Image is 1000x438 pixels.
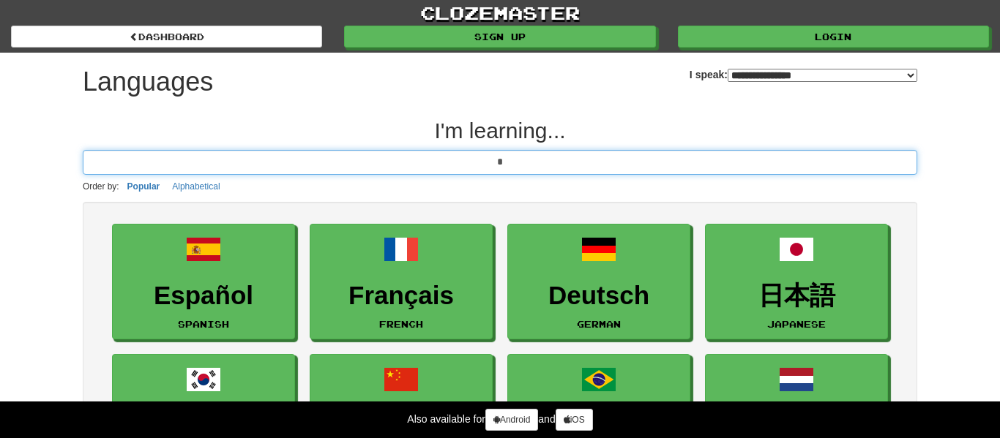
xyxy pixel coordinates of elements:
[178,319,229,329] small: Spanish
[123,178,165,195] button: Popular
[678,26,989,48] a: Login
[713,282,880,310] h3: 日本語
[83,181,119,192] small: Order by:
[577,319,621,329] small: German
[767,319,826,329] small: Japanese
[11,26,322,48] a: dashboard
[344,26,655,48] a: Sign up
[83,67,213,97] h1: Languages
[690,67,917,82] label: I speak:
[168,178,224,195] button: Alphabetical
[318,282,485,310] h3: Français
[728,69,917,82] select: I speak:
[379,319,423,329] small: French
[112,224,295,340] a: EspañolSpanish
[120,282,287,310] h3: Español
[83,118,917,143] h2: I'm learning...
[556,409,593,431] a: iOS
[705,224,888,340] a: 日本語Japanese
[310,224,493,340] a: FrançaisFrench
[507,224,690,340] a: DeutschGerman
[485,409,538,431] a: Android
[515,282,682,310] h3: Deutsch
